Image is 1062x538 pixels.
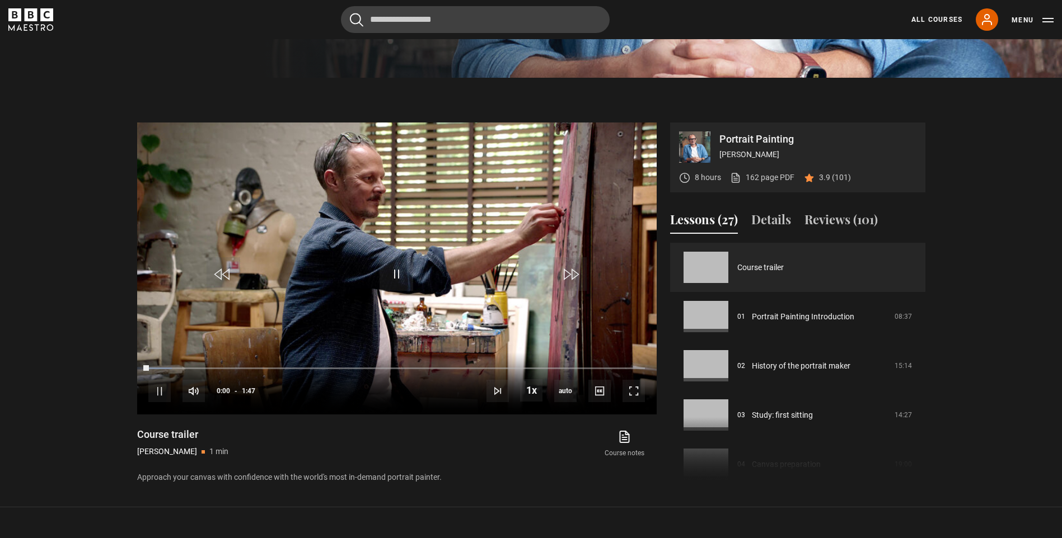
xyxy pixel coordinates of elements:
[137,122,657,414] video-js: Video Player
[148,380,171,402] button: Pause
[148,367,644,370] div: Progress Bar
[719,149,916,161] p: [PERSON_NAME]
[183,380,205,402] button: Mute
[695,172,721,183] p: 8 hours
[8,8,53,31] svg: BBC Maestro
[737,262,784,273] a: Course trailer
[350,13,363,27] button: Submit the search query
[751,210,791,234] button: Details
[209,446,228,457] p: 1 min
[137,446,197,457] p: [PERSON_NAME]
[554,380,577,402] div: Current quality: 720p
[911,15,962,25] a: All Courses
[235,387,237,395] span: -
[137,428,228,441] h1: Course trailer
[752,311,854,323] a: Portrait Painting Introduction
[486,380,509,402] button: Next Lesson
[752,360,850,372] a: History of the portrait maker
[670,210,738,234] button: Lessons (27)
[137,471,657,483] p: Approach your canvas with confidence with the world's most in-demand portrait painter.
[217,381,230,401] span: 0:00
[588,380,611,402] button: Captions
[554,380,577,402] span: auto
[819,172,851,183] p: 3.9 (101)
[341,6,610,33] input: Search
[592,428,656,460] a: Course notes
[623,380,645,402] button: Fullscreen
[242,381,255,401] span: 1:47
[730,172,794,183] a: 162 page PDF
[1012,15,1054,26] button: Toggle navigation
[804,210,878,234] button: Reviews (101)
[752,409,813,421] a: Study: first sitting
[520,379,542,402] button: Playback Rate
[719,134,916,144] p: Portrait Painting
